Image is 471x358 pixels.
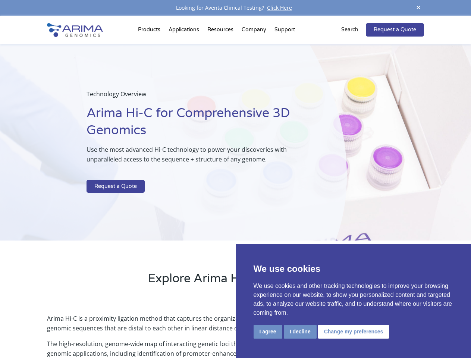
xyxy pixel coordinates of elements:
p: Use the most advanced Hi-C technology to power your discoveries with unparalleled access to the s... [87,145,309,170]
h1: Arima Hi-C for Comprehensive 3D Genomics [87,105,309,145]
a: Click Here [264,4,295,11]
div: Looking for Aventa Clinical Testing? [47,3,424,13]
p: Search [341,25,358,35]
p: We use cookies [254,262,453,276]
p: Technology Overview [87,89,309,105]
h2: Explore Arima Hi-C Technology [47,270,424,293]
a: Request a Quote [87,180,145,193]
button: Change my preferences [318,325,389,339]
button: I agree [254,325,282,339]
a: Request a Quote [366,23,424,37]
button: I decline [284,325,317,339]
img: Arima-Genomics-logo [47,23,103,37]
p: We use cookies and other tracking technologies to improve your browsing experience on our website... [254,282,453,317]
p: Arima Hi-C is a proximity ligation method that captures the organizational structure of chromatin... [47,314,424,339]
